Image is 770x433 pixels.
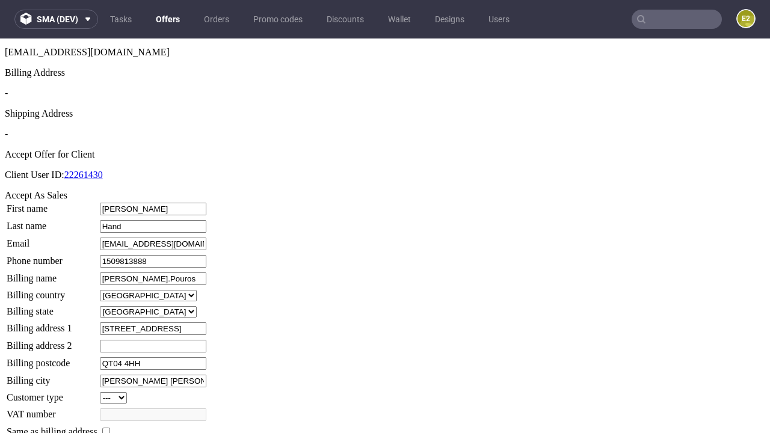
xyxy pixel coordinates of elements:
[6,387,98,400] td: Same as billing address
[37,15,78,23] span: sma (dev)
[197,10,236,29] a: Orders
[6,318,98,332] td: Billing postcode
[5,8,170,19] span: [EMAIL_ADDRESS][DOMAIN_NAME]
[6,301,98,315] td: Billing address 2
[5,131,765,142] p: Client User ID:
[6,164,98,177] td: First name
[246,10,310,29] a: Promo codes
[6,336,98,349] td: Billing city
[738,10,754,27] figcaption: e2
[5,70,765,81] div: Shipping Address
[6,283,98,297] td: Billing address 1
[481,10,517,29] a: Users
[6,251,98,263] td: Billing country
[319,10,371,29] a: Discounts
[149,10,187,29] a: Offers
[103,10,139,29] a: Tasks
[5,111,765,121] div: Accept Offer for Client
[14,10,98,29] button: sma (dev)
[381,10,418,29] a: Wallet
[6,233,98,247] td: Billing name
[5,49,8,60] span: -
[6,198,98,212] td: Email
[5,29,765,40] div: Billing Address
[6,353,98,366] td: Customer type
[5,152,765,162] div: Accept As Sales
[6,181,98,195] td: Last name
[6,267,98,280] td: Billing state
[6,369,98,383] td: VAT number
[428,10,472,29] a: Designs
[6,216,98,230] td: Phone number
[5,90,8,100] span: -
[64,131,103,141] a: 22261430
